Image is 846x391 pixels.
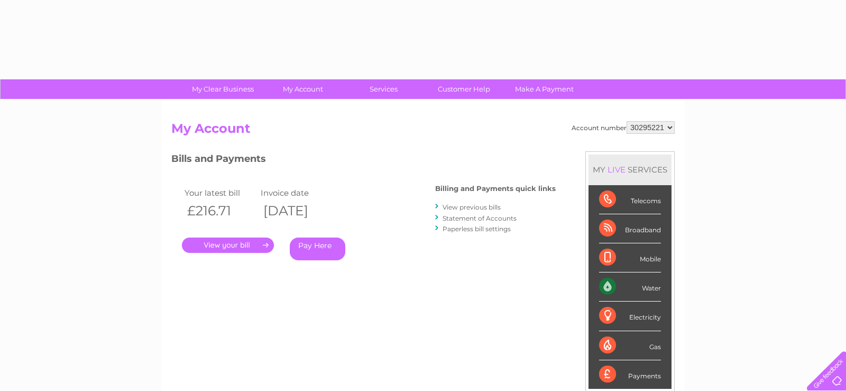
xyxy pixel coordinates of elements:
h2: My Account [171,121,675,141]
td: Your latest bill [182,186,258,200]
a: Customer Help [420,79,508,99]
a: Pay Here [290,238,345,260]
div: Account number [572,121,675,134]
a: My Account [260,79,347,99]
h4: Billing and Payments quick links [435,185,556,193]
a: Statement of Accounts [443,214,517,222]
a: Make A Payment [501,79,588,99]
div: Water [599,272,661,302]
a: View previous bills [443,203,501,211]
td: Invoice date [258,186,334,200]
div: Payments [599,360,661,389]
a: My Clear Business [179,79,266,99]
h3: Bills and Payments [171,151,556,170]
div: Broadband [599,214,661,243]
th: [DATE] [258,200,334,222]
a: Services [340,79,427,99]
a: Paperless bill settings [443,225,511,233]
div: MY SERVICES [588,154,672,185]
div: LIVE [605,165,628,175]
div: Telecoms [599,185,661,214]
div: Electricity [599,302,661,331]
div: Gas [599,331,661,360]
th: £216.71 [182,200,258,222]
div: Mobile [599,243,661,272]
a: . [182,238,274,253]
